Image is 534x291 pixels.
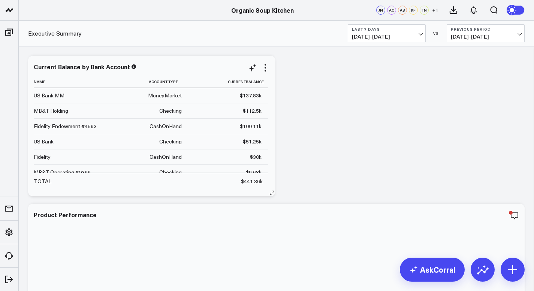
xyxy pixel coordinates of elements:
[352,34,422,40] span: [DATE] - [DATE]
[159,138,182,145] div: Checking
[400,258,465,282] a: AskCorral
[34,76,109,88] th: Name
[240,122,262,130] div: $100.11k
[451,27,521,31] b: Previous Period
[447,24,525,42] button: Previous Period[DATE]-[DATE]
[159,169,182,176] div: Checking
[148,92,182,99] div: MoneyMarket
[34,107,68,115] div: MB&T Holding
[34,122,97,130] div: Fidelity Endowment #4593
[34,92,64,99] div: US Bank MM
[34,138,54,145] div: US Bank
[352,27,422,31] b: Last 7 Days
[34,210,97,219] div: Product Performance
[429,31,443,36] div: VS
[231,6,294,14] a: Organic Soup Kitchen
[451,34,521,40] span: [DATE] - [DATE]
[250,153,262,161] div: $30k
[28,29,82,37] a: Executive Summary
[398,6,407,15] div: AS
[387,6,396,15] div: AC
[420,6,429,15] div: TN
[34,153,51,161] div: Fidelity
[34,178,51,185] div: TOTAL
[150,122,182,130] div: CashOnHand
[159,107,182,115] div: Checking
[376,6,385,15] div: JN
[188,76,268,88] th: Currentbalance
[246,169,262,176] div: $9.68k
[409,6,418,15] div: KF
[34,63,130,71] div: Current Balance by Bank Account
[348,24,426,42] button: Last 7 Days[DATE]-[DATE]
[243,138,262,145] div: $51.25k
[34,169,91,176] div: MB&T Operating #0399
[109,76,188,88] th: Account Type
[432,7,438,13] span: + 1
[150,153,182,161] div: CashOnHand
[431,6,440,15] button: +1
[243,107,262,115] div: $112.5k
[241,178,263,185] div: $441.36k
[240,92,262,99] div: $137.83k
